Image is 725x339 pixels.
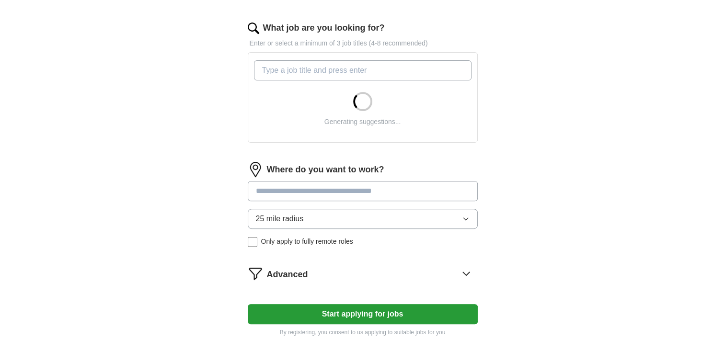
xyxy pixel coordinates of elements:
label: What job are you looking for? [263,22,385,34]
input: Only apply to fully remote roles [248,237,257,247]
div: Generating suggestions... [324,117,401,127]
label: Where do you want to work? [267,163,384,176]
p: Enter or select a minimum of 3 job titles (4-8 recommended) [248,38,478,48]
img: search.png [248,23,259,34]
input: Type a job title and press enter [254,60,472,80]
button: Start applying for jobs [248,304,478,324]
span: 25 mile radius [256,213,304,225]
p: By registering, you consent to us applying to suitable jobs for you [248,328,478,337]
button: 25 mile radius [248,209,478,229]
span: Only apply to fully remote roles [261,237,353,247]
img: location.png [248,162,263,177]
span: Advanced [267,268,308,281]
img: filter [248,266,263,281]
